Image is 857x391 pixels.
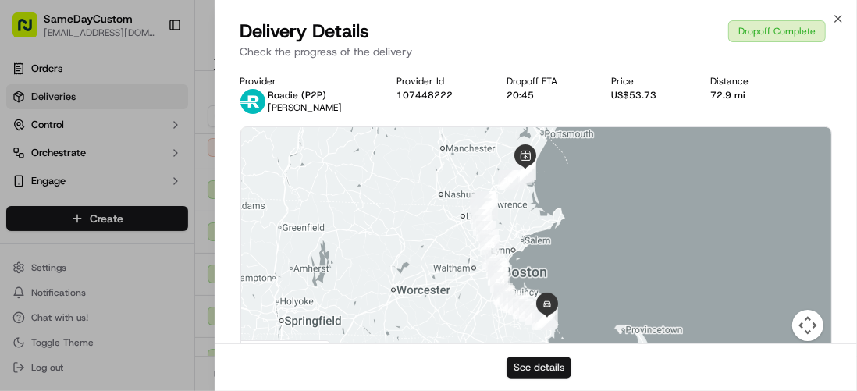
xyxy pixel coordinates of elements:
[240,75,372,87] div: Provider
[507,169,527,189] div: 8
[33,149,61,177] img: 1755196953914-cd9d9cba-b7f7-46ee-b6f5-75ff69acacf5
[141,242,173,254] span: [DATE]
[476,221,496,241] div: 46
[525,305,545,325] div: 63
[493,283,513,304] div: 55
[516,160,536,180] div: 4
[471,201,492,222] div: 42
[133,242,138,254] span: •
[498,170,518,190] div: 10
[265,154,284,172] button: Start new chat
[486,258,507,279] div: 50
[711,89,778,101] div: 72.9 mi
[475,192,496,212] div: 38
[711,75,778,87] div: Distance
[480,235,500,255] div: 48
[537,307,557,328] div: 67
[241,340,331,360] div: Location Not Live
[489,261,509,281] div: 51
[16,16,47,47] img: Nash
[396,75,482,87] div: Provider Id
[477,198,497,219] div: 40
[396,89,453,101] button: 107448222
[268,101,343,114] span: [PERSON_NAME]
[507,75,586,87] div: Dropoff ETA
[538,307,558,328] div: 66
[478,194,498,215] div: 39
[508,295,528,315] div: 60
[488,266,508,286] div: 53
[507,357,571,379] button: See details
[474,194,494,214] div: 24
[519,301,539,322] div: 62
[611,75,685,87] div: Price
[240,44,833,59] p: Check the progress of the delivery
[470,204,490,224] div: 43
[473,215,493,236] div: 45
[503,293,524,313] div: 59
[268,89,343,101] p: Roadie (P2P)
[495,286,515,307] div: 57
[472,194,493,215] div: 22
[792,310,823,341] button: Map camera controls
[245,339,297,360] a: Open this area in Google Maps (opens a new window)
[471,209,492,229] div: 44
[16,149,44,177] img: 1736555255976-a54dd68f-1ca7-489b-9aae-adbdc363a1c4
[70,149,256,165] div: Start new chat
[16,227,41,252] img: SameDayCustom
[41,101,281,117] input: Got a question? Start typing here...
[16,62,284,87] p: Welcome 👋
[512,165,532,185] div: 7
[48,242,130,254] span: SameDayCustom
[514,162,534,183] div: 6
[473,194,493,215] div: 23
[245,339,297,360] img: Google
[513,299,533,319] div: 61
[490,272,510,293] div: 54
[488,265,508,285] div: 52
[494,285,514,305] div: 56
[500,170,520,190] div: 9
[475,191,495,211] div: 32
[535,310,555,330] div: 65
[70,165,215,177] div: We're available if you need us!
[240,19,370,44] span: Delivery Details
[515,162,535,182] div: 5
[532,310,552,330] div: 64
[16,203,105,215] div: Past conversations
[478,199,498,219] div: 41
[500,291,520,311] div: 58
[242,200,284,219] button: See all
[482,250,503,270] div: 49
[611,89,685,101] div: US$53.73
[507,89,586,101] div: 20:45
[155,275,189,287] span: Pylon
[110,275,189,287] a: Powered byPylon
[471,194,492,214] div: 12
[240,89,265,114] img: roadie-logo-v2.jpg
[470,191,490,211] div: 11
[478,230,499,251] div: 47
